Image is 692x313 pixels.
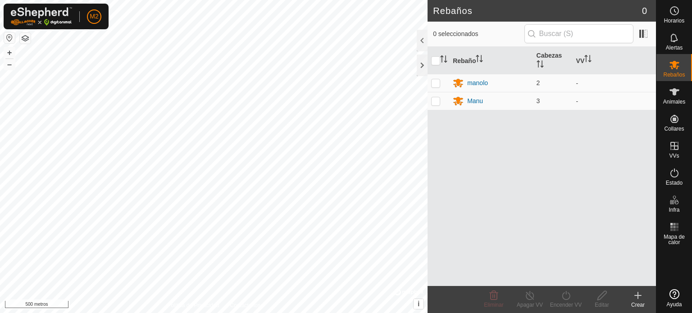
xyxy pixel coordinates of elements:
font: 0 seleccionados [433,30,478,37]
font: Manu [467,97,483,104]
font: Editar [595,302,609,308]
p-sorticon: Activar para ordenar [537,62,544,69]
font: Rebaños [433,6,473,16]
button: + [4,47,15,58]
p-sorticon: Activar para ordenar [584,56,592,64]
font: VV [576,57,585,64]
font: 3 [537,97,540,104]
font: Horarios [664,18,684,24]
font: M2 [90,13,98,20]
font: + [7,48,12,57]
font: 0 [642,6,647,16]
font: Apagar VV [517,302,543,308]
font: 2 [537,79,540,86]
font: Contáctanos [230,302,260,308]
p-sorticon: Activar para ordenar [440,57,447,64]
button: – [4,59,15,70]
font: manolo [467,79,488,86]
font: VVs [669,153,679,159]
font: Collares [664,126,684,132]
font: Infra [669,207,679,213]
font: Mapa de calor [664,234,685,245]
font: Rebaño [453,57,476,64]
font: Ayuda [667,301,682,308]
font: Rebaños [663,72,685,78]
font: - [576,80,578,87]
font: Eliminar [484,302,503,308]
font: Crear [631,302,645,308]
a: Política de Privacidad [167,301,219,309]
font: Encender VV [550,302,582,308]
button: Restablecer mapa [4,32,15,43]
button: i [414,299,423,309]
a: Ayuda [656,286,692,311]
font: – [7,59,12,69]
img: Logotipo de Gallagher [11,7,72,26]
font: Estado [666,180,683,186]
input: Buscar (S) [524,24,633,43]
font: i [418,300,419,308]
font: Cabezas [537,52,562,59]
p-sorticon: Activar para ordenar [476,56,483,64]
font: Animales [663,99,685,105]
font: Alertas [666,45,683,51]
a: Contáctanos [230,301,260,309]
font: Política de Privacidad [167,302,219,308]
font: - [576,98,578,105]
button: Capas del Mapa [20,33,31,44]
